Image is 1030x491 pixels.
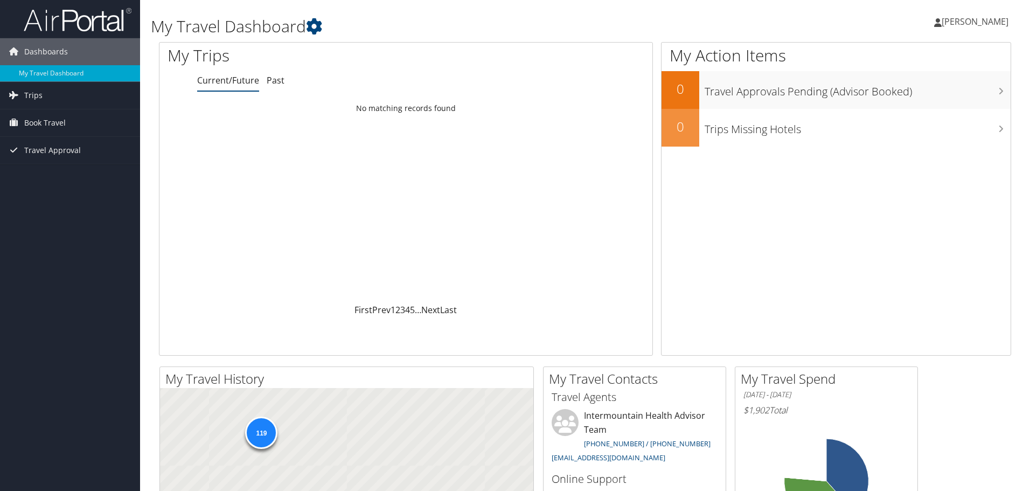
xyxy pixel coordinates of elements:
[705,116,1011,137] h3: Trips Missing Hotels
[354,304,372,316] a: First
[372,304,391,316] a: Prev
[942,16,1008,27] span: [PERSON_NAME]
[934,5,1019,38] a: [PERSON_NAME]
[662,109,1011,147] a: 0Trips Missing Hotels
[24,109,66,136] span: Book Travel
[159,99,652,118] td: No matching records found
[24,7,131,32] img: airportal-logo.png
[440,304,457,316] a: Last
[151,15,730,38] h1: My Travel Dashboard
[245,417,277,449] div: 119
[552,390,718,405] h3: Travel Agents
[584,439,711,448] a: [PHONE_NUMBER] / [PHONE_NUMBER]
[552,453,665,462] a: [EMAIL_ADDRESS][DOMAIN_NAME]
[24,82,43,109] span: Trips
[662,117,699,136] h2: 0
[24,38,68,65] span: Dashboards
[552,472,718,487] h3: Online Support
[662,80,699,98] h2: 0
[405,304,410,316] a: 4
[197,74,259,86] a: Current/Future
[662,44,1011,67] h1: My Action Items
[705,79,1011,99] h3: Travel Approvals Pending (Advisor Booked)
[662,71,1011,109] a: 0Travel Approvals Pending (Advisor Booked)
[168,44,439,67] h1: My Trips
[743,404,909,416] h6: Total
[410,304,415,316] a: 5
[743,404,769,416] span: $1,902
[391,304,395,316] a: 1
[549,370,726,388] h2: My Travel Contacts
[24,137,81,164] span: Travel Approval
[400,304,405,316] a: 3
[395,304,400,316] a: 2
[743,390,909,400] h6: [DATE] - [DATE]
[421,304,440,316] a: Next
[165,370,533,388] h2: My Travel History
[741,370,917,388] h2: My Travel Spend
[415,304,421,316] span: …
[267,74,284,86] a: Past
[546,409,723,467] li: Intermountain Health Advisor Team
